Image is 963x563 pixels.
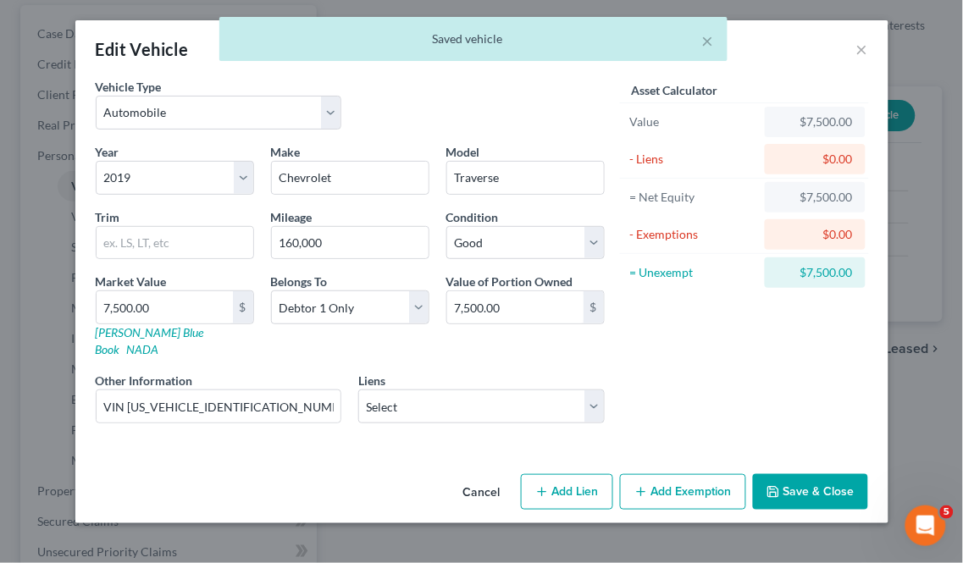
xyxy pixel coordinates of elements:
[630,189,758,206] div: = Net Equity
[271,274,328,289] span: Belongs To
[940,505,954,519] span: 5
[96,208,120,226] label: Trim
[630,226,758,243] div: - Exemptions
[272,162,429,194] input: ex. Nissan
[96,143,119,161] label: Year
[96,372,193,389] label: Other Information
[446,208,499,226] label: Condition
[97,390,341,422] input: (optional)
[272,227,429,259] input: --
[96,325,204,356] a: [PERSON_NAME] Blue Book
[632,81,718,99] label: Asset Calculator
[620,474,746,510] button: Add Exemption
[905,505,946,546] iframe: Intercom live chat
[778,151,852,168] div: $0.00
[447,162,604,194] input: ex. Altima
[630,113,758,130] div: Value
[446,273,573,290] label: Value of Portion Owned
[521,474,613,510] button: Add Lien
[271,208,313,226] label: Mileage
[778,226,852,243] div: $0.00
[97,227,253,259] input: ex. LS, LT, etc
[446,143,480,161] label: Model
[97,291,233,323] input: 0.00
[271,145,301,159] span: Make
[778,189,852,206] div: $7,500.00
[233,291,253,323] div: $
[358,372,385,389] label: Liens
[702,30,714,51] button: ×
[630,264,758,281] div: = Unexempt
[753,474,868,510] button: Save & Close
[96,273,167,290] label: Market Value
[778,113,852,130] div: $7,500.00
[450,476,514,510] button: Cancel
[233,30,714,47] div: Saved vehicle
[630,151,758,168] div: - Liens
[127,342,159,356] a: NADA
[778,264,852,281] div: $7,500.00
[447,291,584,323] input: 0.00
[96,78,162,96] label: Vehicle Type
[584,291,604,323] div: $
